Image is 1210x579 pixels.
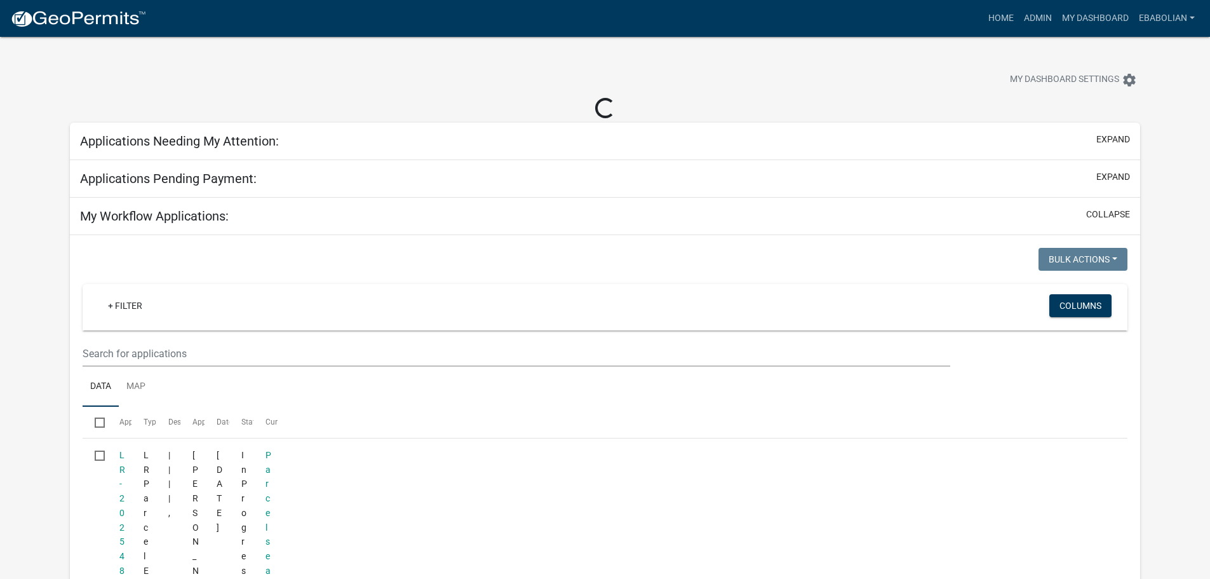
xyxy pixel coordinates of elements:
[241,418,264,426] span: Status
[1039,248,1127,271] button: Bulk Actions
[144,418,160,426] span: Type
[80,171,257,186] h5: Applications Pending Payment:
[180,407,205,437] datatable-header-cell: Applicant
[1122,72,1137,88] i: settings
[168,418,207,426] span: Description
[217,450,222,533] span: 10/08/2025
[192,418,225,426] span: Applicant
[1010,72,1119,88] span: My Dashboard Settings
[1096,133,1130,146] button: expand
[98,294,152,317] a: + Filter
[168,450,170,518] span: | | | | ,
[1019,6,1057,31] a: Admin
[107,407,131,437] datatable-header-cell: Application Number
[253,407,278,437] datatable-header-cell: Current Activity
[156,407,180,437] datatable-header-cell: Description
[1086,208,1130,221] button: collapse
[83,407,107,437] datatable-header-cell: Select
[131,407,156,437] datatable-header-cell: Type
[119,367,153,407] a: Map
[119,418,189,426] span: Application Number
[205,407,229,437] datatable-header-cell: Date Created
[1000,67,1147,92] button: My Dashboard Settingssettings
[217,418,261,426] span: Date Created
[1096,170,1130,184] button: expand
[80,133,279,149] h5: Applications Needing My Attention:
[83,341,950,367] input: Search for applications
[1134,6,1200,31] a: ebabolian
[229,407,253,437] datatable-header-cell: Status
[83,367,119,407] a: Data
[1049,294,1112,317] button: Columns
[1057,6,1134,31] a: My Dashboard
[983,6,1019,31] a: Home
[80,208,229,224] h5: My Workflow Applications:
[266,418,318,426] span: Current Activity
